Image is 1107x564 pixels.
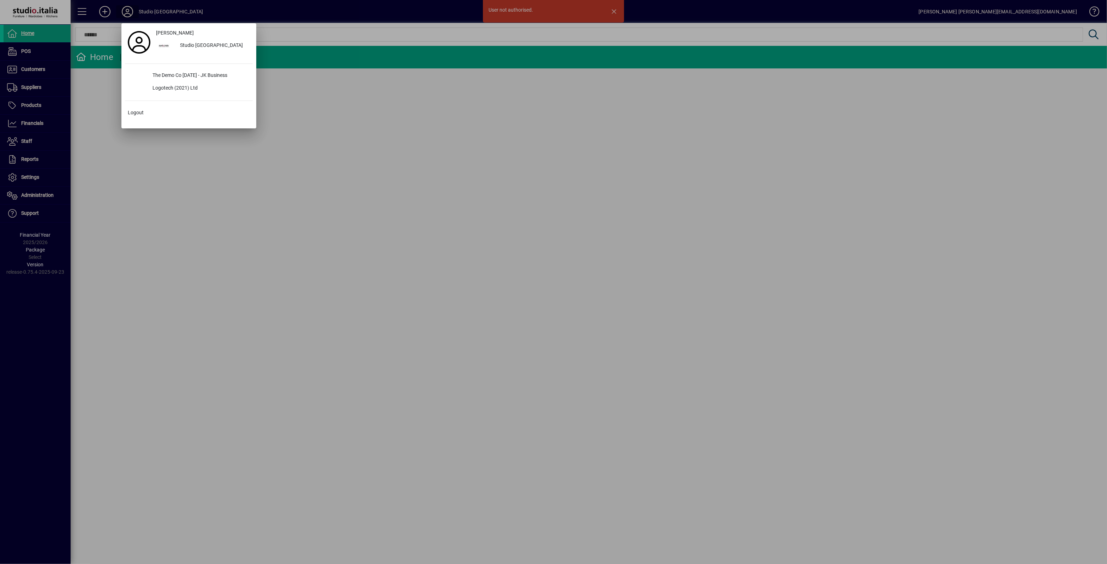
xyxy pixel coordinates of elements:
[147,82,253,95] div: Logotech (2021) Ltd
[147,69,253,82] div: The Demo Co [DATE] - JK Business
[153,27,253,40] a: [PERSON_NAME]
[153,40,253,52] button: Studio [GEOGRAPHIC_DATA]
[156,29,194,37] span: [PERSON_NAME]
[125,36,153,49] a: Profile
[125,82,253,95] button: Logotech (2021) Ltd
[128,109,144,116] span: Logout
[174,40,253,52] div: Studio [GEOGRAPHIC_DATA]
[125,69,253,82] button: The Demo Co [DATE] - JK Business
[125,107,253,119] button: Logout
